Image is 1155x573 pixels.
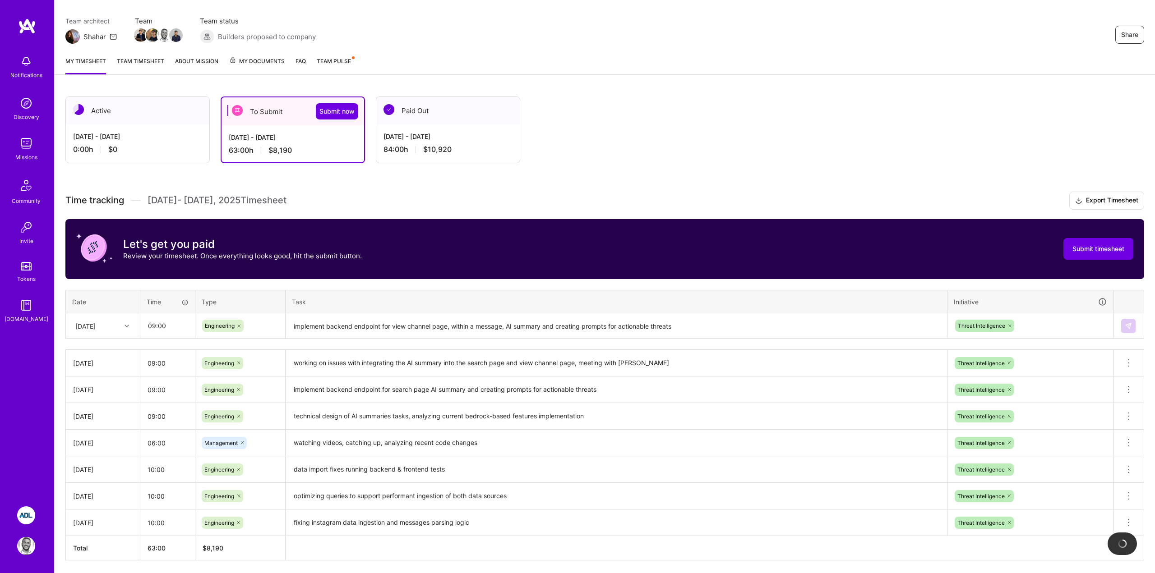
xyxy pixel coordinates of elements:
th: Total [66,536,140,560]
div: [DATE] - [DATE] [383,132,513,141]
textarea: watching videos, catching up, analyzing recent code changes [286,431,946,455]
span: Threat Intelligence [957,413,1005,420]
input: HH:MM [140,351,195,375]
div: [DATE] [73,385,133,394]
div: [DATE] [73,438,133,448]
img: coin [76,230,112,266]
span: Threat Intelligence [957,519,1005,526]
img: Team Architect [65,29,80,44]
div: [DATE] [73,518,133,527]
a: Team Member Avatar [158,28,170,43]
input: HH:MM [140,404,195,428]
img: bell [17,52,35,70]
img: Invite [17,218,35,236]
img: User Avatar [17,537,35,555]
span: Engineering [204,360,234,367]
textarea: fixing instagram data ingestion and messages parsing logic [286,510,946,535]
span: Team status [200,16,316,26]
a: About Mission [175,56,218,74]
span: Time tracking [65,195,124,206]
button: Submit timesheet [1063,238,1133,260]
input: HH:MM [140,378,195,402]
img: guide book [17,296,35,314]
span: Submit timesheet [1072,244,1124,253]
div: [DATE] [73,412,133,421]
div: [DATE] - [DATE] [73,132,202,141]
span: Team Pulse [317,58,351,64]
textarea: optimizing queries to support performant ingestion of both data sources [286,484,946,509]
div: Discovery [14,112,39,122]
img: ADL: Technology Modernization Sprint 1 [17,506,35,524]
textarea: working on issues with integrating the AI summary into the search page and view channel page, mee... [286,351,946,376]
div: 0:00 h [73,145,202,154]
a: Team timesheet [117,56,164,74]
span: Management [204,440,238,446]
p: Review your timesheet. Once everything looks good, hit the submit button. [123,251,362,261]
span: My Documents [229,56,285,66]
span: [DATE] - [DATE] , 2025 Timesheet [148,195,286,206]
button: Submit now [316,103,358,119]
span: $8,190 [268,146,292,155]
img: tokens [21,262,32,270]
span: Builders proposed to company [218,32,316,41]
div: [DATE] [73,358,133,368]
div: Community [12,196,41,206]
div: To Submit [222,97,364,125]
img: loading [1118,539,1127,548]
span: Engineering [204,519,234,526]
span: $10,920 [423,145,452,154]
i: icon Mail [110,33,117,40]
img: Team Member Avatar [134,28,148,42]
img: teamwork [17,134,35,152]
div: 84:00 h [383,145,513,154]
input: HH:MM [140,431,195,455]
span: Engineering [204,413,234,420]
div: Active [66,97,209,124]
div: Tokens [17,274,36,284]
img: Active [73,104,84,115]
img: Builders proposed to company [200,29,214,44]
span: Threat Intelligence [957,440,1005,446]
input: HH:MM [141,314,194,338]
a: My timesheet [65,56,106,74]
th: Type [195,290,286,313]
th: Date [66,290,140,313]
a: My Documents [229,56,285,74]
textarea: implement backend endpoint for search page AI summary and creating prompts for actionable threats [286,377,946,402]
span: Threat Intelligence [958,322,1005,329]
button: Share [1115,26,1144,44]
span: Engineering [204,466,234,473]
div: Missions [15,152,37,162]
div: [DATE] - [DATE] [229,133,357,142]
button: Export Timesheet [1069,192,1144,210]
div: 63:00 h [229,146,357,155]
img: Team Member Avatar [146,28,159,42]
img: Community [15,174,37,196]
span: Team architect [65,16,117,26]
span: Share [1121,30,1138,39]
span: Engineering [204,386,234,393]
a: Team Member Avatar [147,28,158,43]
a: Team Member Avatar [170,28,182,43]
div: [DATE] [75,321,96,330]
div: [DATE] [73,491,133,501]
div: Invite [19,236,33,246]
a: FAQ [296,56,306,74]
a: ADL: Technology Modernization Sprint 1 [15,506,37,524]
span: $0 [108,145,117,154]
img: discovery [17,94,35,112]
div: Initiative [954,297,1107,307]
a: Team Member Avatar [135,28,147,43]
textarea: implement backend endpoint for view channel page, within a message, AI summary and creating promp... [286,314,946,338]
img: To Submit [232,105,243,116]
img: Team Member Avatar [157,28,171,42]
span: Team [135,16,182,26]
span: $ 8,190 [203,544,223,552]
a: Team Pulse [317,56,354,74]
input: HH:MM [140,484,195,508]
span: Threat Intelligence [957,493,1005,500]
img: Submit [1125,322,1132,330]
i: icon Download [1075,196,1082,206]
input: HH:MM [140,511,195,535]
i: icon Chevron [125,324,129,328]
